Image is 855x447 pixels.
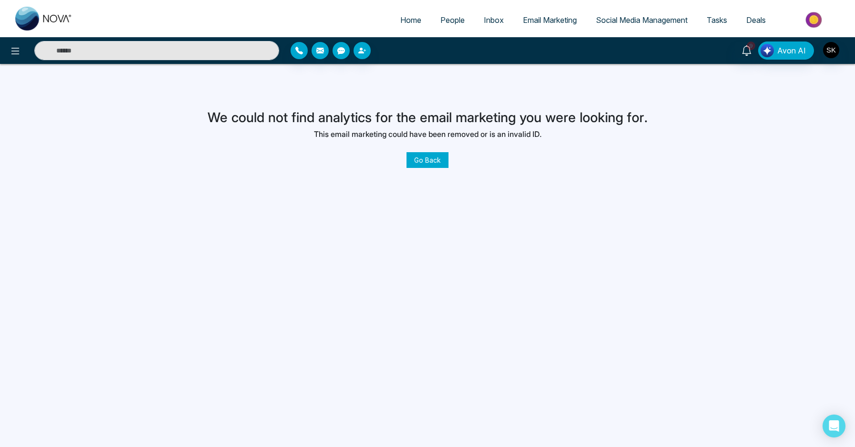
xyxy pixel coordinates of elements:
span: Tasks [707,15,727,25]
div: Open Intercom Messenger [823,415,845,437]
span: Email Marketing [523,15,577,25]
img: User Avatar [823,42,839,58]
h6: This email marketing could have been removed or is an invalid ID. [208,130,648,139]
button: Avon AI [758,42,814,60]
span: Home [400,15,421,25]
span: People [440,15,465,25]
a: Inbox [474,11,513,29]
img: Nova CRM Logo [15,7,73,31]
a: Tasks [697,11,737,29]
a: Email Marketing [513,11,586,29]
span: 9 [747,42,755,50]
a: Deals [737,11,775,29]
a: Social Media Management [586,11,697,29]
img: Lead Flow [761,44,774,57]
a: 9 [735,42,758,58]
span: Inbox [484,15,504,25]
span: Deals [746,15,766,25]
a: Go Back [407,152,448,168]
h3: We could not find analytics for the email marketing you were looking for. [208,110,648,126]
img: Market-place.gif [780,9,849,31]
a: Home [391,11,431,29]
span: Avon AI [777,45,806,56]
a: People [431,11,474,29]
span: Social Media Management [596,15,688,25]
